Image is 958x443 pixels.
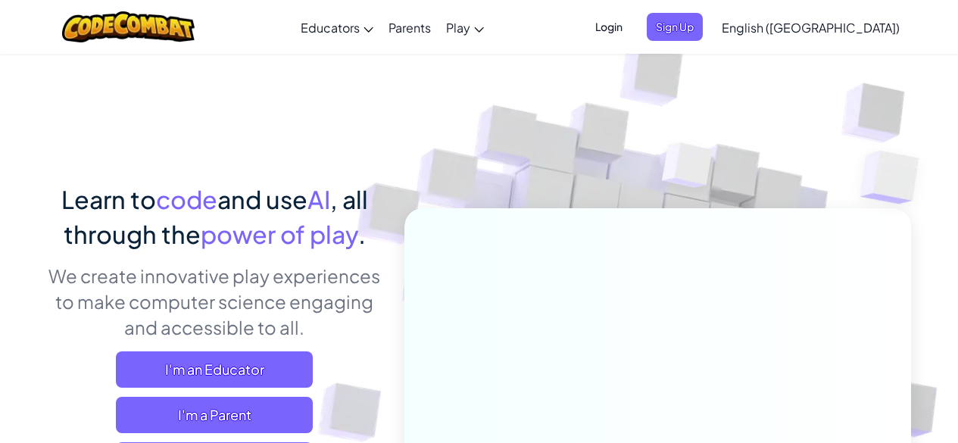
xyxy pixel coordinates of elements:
[358,219,366,249] span: .
[48,263,382,340] p: We create innovative play experiences to make computer science engaging and accessible to all.
[62,11,195,42] img: CodeCombat logo
[293,7,381,48] a: Educators
[61,184,156,214] span: Learn to
[722,20,900,36] span: English ([GEOGRAPHIC_DATA])
[301,20,360,36] span: Educators
[201,219,358,249] span: power of play
[381,7,438,48] a: Parents
[116,397,313,433] a: I'm a Parent
[647,13,703,41] button: Sign Up
[156,184,217,214] span: code
[217,184,307,214] span: and use
[446,20,470,36] span: Play
[438,7,491,48] a: Play
[633,113,742,226] img: Overlap cubes
[714,7,907,48] a: English ([GEOGRAPHIC_DATA])
[116,351,313,388] a: I'm an Educator
[307,184,330,214] span: AI
[586,13,632,41] button: Login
